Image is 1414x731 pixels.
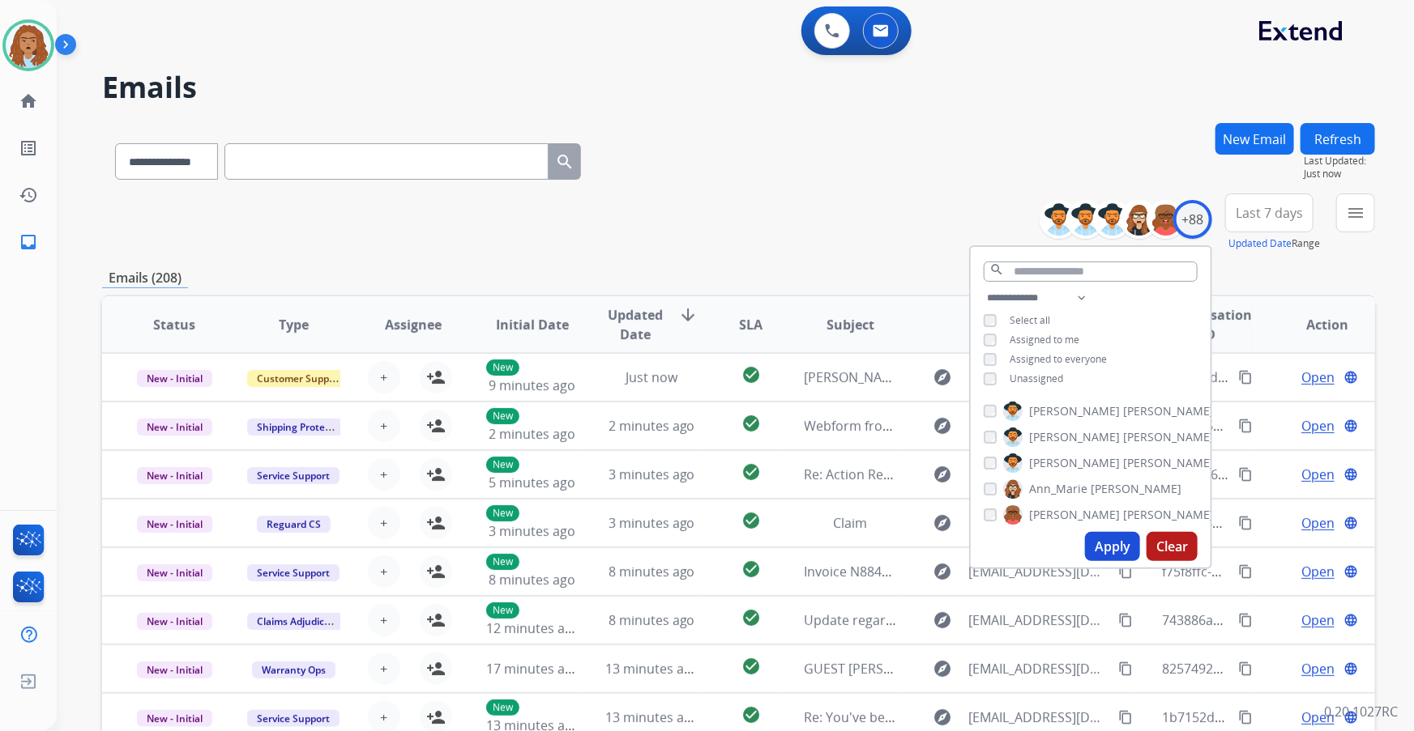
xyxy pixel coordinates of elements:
span: Last Updated: [1304,155,1375,168]
mat-icon: check_circle [741,657,761,676]
mat-icon: language [1344,467,1358,482]
span: [EMAIL_ADDRESS][DOMAIN_NAME] [969,708,1110,727]
p: New [486,699,519,716]
mat-icon: language [1344,419,1358,433]
span: 743886a0-9f5d-4b7a-94d1-77e8ca3c1d78 [1162,611,1410,629]
mat-icon: language [1344,613,1358,627]
span: 3 minutes ago [489,522,575,540]
span: Updated Date [605,305,665,344]
span: Service Support [247,467,340,484]
mat-icon: check_circle [741,608,761,627]
mat-icon: search [989,262,1004,277]
span: 8 minutes ago [609,611,695,629]
span: Open [1301,659,1335,678]
h2: Emails [102,71,1375,104]
span: 1b7152da-29af-4a84-b1b2-af566eb2676c [1162,708,1408,726]
span: Re: You've been assigned a new service order: fdcc62e3-cc23-4b0d-a40c-ab127d006454 [805,708,1335,726]
mat-icon: search [555,152,575,172]
mat-icon: language [1344,661,1358,676]
span: [PERSON_NAME] [1123,507,1214,523]
span: 3 minutes ago [609,514,695,532]
span: Open [1301,416,1335,436]
mat-icon: content_copy [1238,370,1253,385]
button: + [368,458,400,491]
span: Type [279,315,309,334]
span: Invoice N884A38B [805,563,913,580]
span: New - Initial [137,467,212,484]
button: + [368,652,400,685]
span: Open [1301,708,1335,727]
span: Webform from [EMAIL_ADDRESS][DOMAIN_NAME] on [DATE] [805,417,1172,435]
span: + [380,368,387,387]
span: 9 minutes ago [489,376,575,394]
button: + [368,361,400,393]
mat-icon: content_copy [1238,613,1253,627]
button: Apply [1085,532,1140,561]
mat-icon: person_add [426,416,446,436]
span: Service Support [247,710,340,727]
mat-icon: explore [933,708,953,727]
span: 13 minutes ago [605,660,699,678]
span: Assigned to me [1010,333,1079,346]
mat-icon: check_circle [741,365,761,385]
button: Refresh [1301,123,1375,155]
span: + [380,465,387,484]
span: + [380,416,387,436]
mat-icon: content_copy [1238,467,1253,482]
span: 2 minutes ago [609,417,695,435]
span: Warranty Ops [252,661,335,678]
span: Range [1228,236,1320,250]
mat-icon: content_copy [1118,661,1133,676]
div: +88 [1173,200,1212,239]
span: Last 7 days [1236,210,1303,216]
mat-icon: content_copy [1238,564,1253,579]
span: New - Initial [137,613,212,630]
span: Reguard CS [257,516,331,533]
span: [PERSON_NAME] [1091,481,1181,497]
span: Open [1301,513,1335,533]
span: Open [1301,368,1335,387]
span: Shipping Protection [247,419,358,436]
span: New - Initial [137,710,212,727]
span: 2 minutes ago [489,425,575,443]
span: 8 minutes ago [609,563,695,580]
span: Open [1301,610,1335,630]
span: + [380,659,387,678]
mat-icon: explore [933,416,953,436]
span: Unassigned [1010,372,1063,385]
button: + [368,604,400,636]
mat-icon: check_circle [741,705,761,725]
button: Last 7 days [1225,193,1314,232]
button: Updated Date [1228,237,1292,250]
span: Claims Adjudication [247,613,358,630]
mat-icon: arrow_downward [678,305,698,325]
span: f75f8ffc-49ce-47cb-a2b4-034e3ea712d8 [1162,563,1399,580]
button: + [368,410,400,442]
span: + [380,513,387,533]
p: New [486,505,519,521]
mat-icon: person_add [426,610,446,630]
span: GUEST [PERSON_NAME]/ SO# 003F013224 [805,660,1058,678]
span: Select all [1010,313,1050,327]
mat-icon: list_alt [19,138,38,158]
mat-icon: language [1344,516,1358,530]
mat-icon: check_circle [741,414,761,433]
mat-icon: person_add [426,562,446,581]
mat-icon: check_circle [741,559,761,579]
span: 8 minutes ago [489,571,575,589]
mat-icon: content_copy [1118,710,1133,725]
span: 13 minutes ago [605,708,699,726]
mat-icon: content_copy [1118,564,1133,579]
span: New - Initial [137,516,212,533]
span: Just now [1304,168,1375,181]
mat-icon: content_copy [1238,661,1253,676]
span: Subject [827,315,874,334]
mat-icon: language [1344,564,1358,579]
span: 12 minutes ago [486,619,580,637]
p: New [486,554,519,570]
span: [PERSON_NAME] [1123,455,1214,471]
mat-icon: explore [933,562,953,581]
mat-icon: home [19,91,38,111]
span: 17 minutes ago [486,660,580,678]
mat-icon: check_circle [741,462,761,482]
